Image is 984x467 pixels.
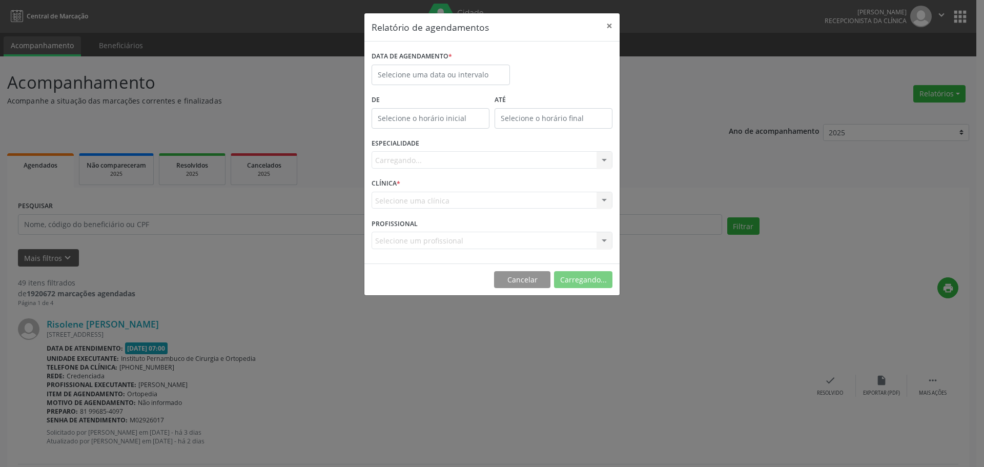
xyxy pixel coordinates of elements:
[554,271,612,289] button: Carregando...
[599,13,620,38] button: Close
[372,65,510,85] input: Selecione uma data ou intervalo
[495,92,612,108] label: ATÉ
[372,92,489,108] label: De
[495,108,612,129] input: Selecione o horário final
[372,108,489,129] input: Selecione o horário inicial
[372,136,419,152] label: ESPECIALIDADE
[494,271,550,289] button: Cancelar
[372,21,489,34] h5: Relatório de agendamentos
[372,216,418,232] label: PROFISSIONAL
[372,176,400,192] label: CLÍNICA
[372,49,452,65] label: DATA DE AGENDAMENTO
